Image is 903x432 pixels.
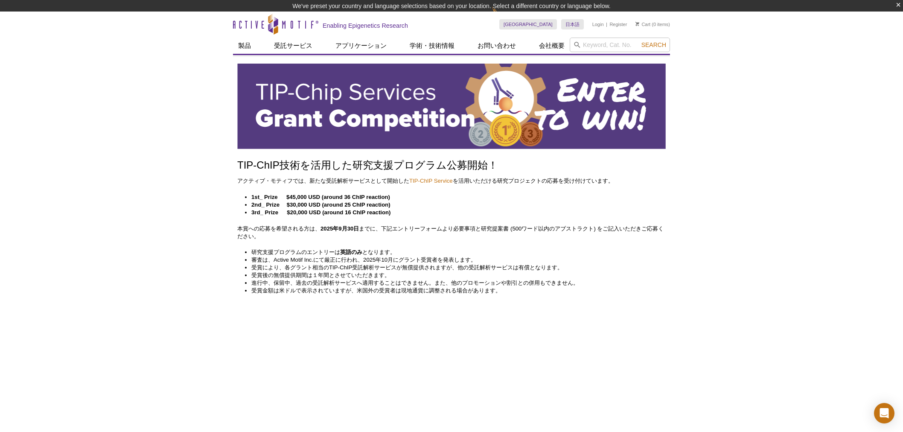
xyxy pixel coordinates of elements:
img: Change Here [492,6,515,26]
li: 審査は、Active Motif Inc.にて厳正に行われ、2025年10月にグラント受賞者を発表します。 [251,256,657,264]
a: アプリケーション [330,38,392,54]
a: 会社概要 [534,38,570,54]
img: Your Cart [635,22,639,26]
li: 受賞により、各グラント相当のTIP-ChIP受託解析サービスが無償提供されますが、他の受託解析サービスは有償となります。 [251,264,657,271]
li: | [606,19,607,29]
li: (0 items) [635,19,670,29]
p: アクティブ・モティフでは、新たな受託解析サービスとして開始した を活用いただける研究プロジェクトの応募を受け付けています。 [237,177,666,185]
li: 進行中、保留中、過去の受託解析サービスへ適用することはできません。また、他のプロモーションや割引との併用もできません。 [251,279,657,287]
strong: 1st_ Prize $45,000 USD (around 36 ChIP reaction) [251,194,390,200]
a: 日本語 [561,19,584,29]
li: 研究支援プログラムのエントリーは となります。 [251,248,657,256]
input: Keyword, Cat. No. [570,38,670,52]
strong: 英語のみ [340,249,362,255]
h1: TIP-ChIP技術を活用した研究支援プログラム公募開始！ [237,160,666,172]
a: 学術・技術情報 [405,38,460,54]
div: Open Intercom Messenger [874,403,894,423]
button: Search [639,41,669,49]
a: [GEOGRAPHIC_DATA] [499,19,557,29]
li: 受賞後の無償提供期間は１年間とさせていただきます。 [251,271,657,279]
strong: 2nd_ Prize $30,000 USD (around 25 ChIP reaction) [251,201,390,208]
li: 受賞金額は米ドルで表示されていますが、米国外の受賞者は現地通貨に調整される場合があります。 [251,287,657,295]
span: Search [641,41,666,48]
a: Cart [635,21,650,27]
a: TIP-ChIP Service [409,178,453,184]
strong: 2025年9月30日 [320,225,359,232]
p: 本賞への応募を希望される方は、 までに、下記エントリーフォームより必要事項と研究提案書 (500ワード以内のアブストラクト) をご記入いただきご応募ください。 [237,225,666,240]
a: Login [592,21,604,27]
a: 受託サービス [269,38,318,54]
a: 製品 [233,38,256,54]
strong: 3rd_ Prize $20,000 USD (around 16 ChIP reaction) [251,209,390,216]
a: Register [609,21,627,27]
h2: Enabling Epigenetics Research [323,22,408,29]
img: Active Motif TIP-ChIP Services Grant Competition [237,64,666,149]
a: お問い合わせ [472,38,521,54]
